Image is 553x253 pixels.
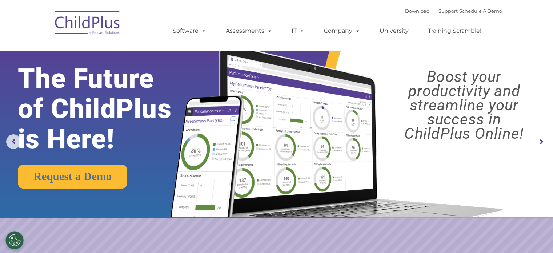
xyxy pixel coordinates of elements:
a: Software [165,24,214,38]
a: Request a Demo [18,165,127,189]
span: Phone number [101,78,132,83]
rs-layer: Boost your productivity and streamline your success in ChildPlus Online! [382,70,546,141]
a: Training Scramble!! [421,24,490,38]
rs-layer: The Future of ChildPlus is Here! [18,63,195,154]
a: Support [438,8,458,14]
span: Last name [101,48,123,54]
a: University [372,24,416,38]
img: ChildPlus by Procare Solutions [51,6,124,42]
button: Cookies Settings [5,231,24,249]
a: Company [317,24,368,38]
a: Assessments [219,24,280,38]
a: Schedule A Demo [459,8,502,14]
iframe: Chat Widget [434,174,553,253]
a: Download [405,8,430,14]
font: | [405,8,502,14]
a: IT [284,24,312,38]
